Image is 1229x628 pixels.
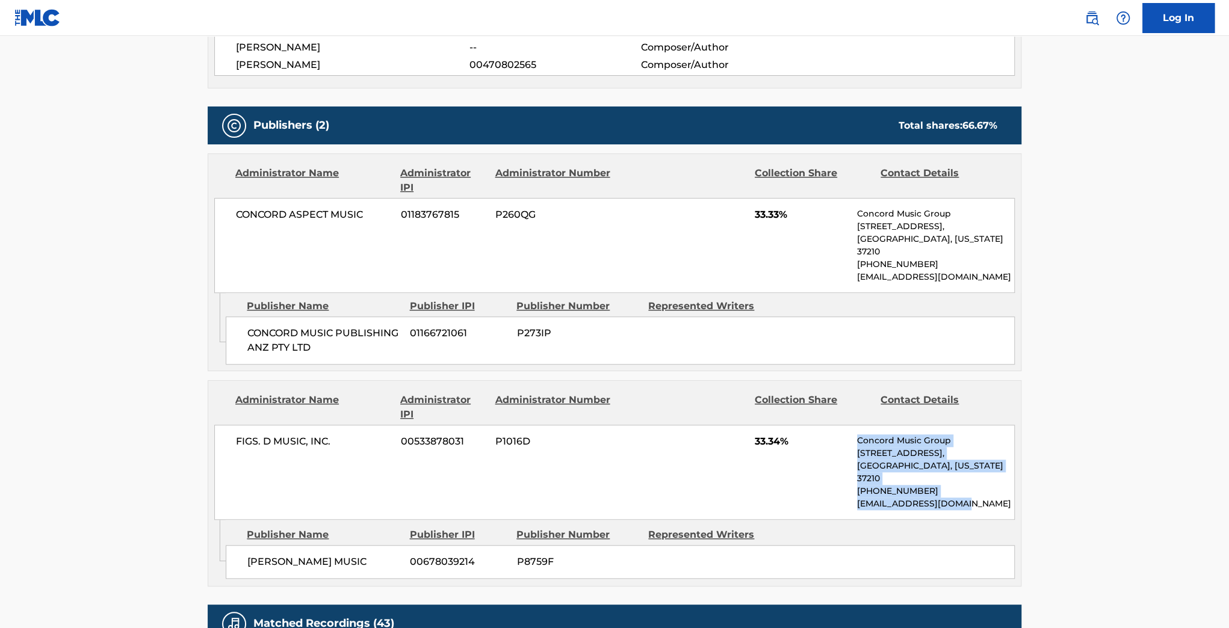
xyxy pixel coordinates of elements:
[857,271,1014,283] p: [EMAIL_ADDRESS][DOMAIN_NAME]
[648,528,771,542] div: Represented Writers
[495,166,611,195] div: Administrator Number
[857,460,1014,485] p: [GEOGRAPHIC_DATA], [US_STATE] 37210
[247,555,401,569] span: [PERSON_NAME] MUSIC
[1116,11,1130,25] img: help
[857,258,1014,271] p: [PHONE_NUMBER]
[469,40,640,55] span: --
[14,9,61,26] img: MLC Logo
[495,434,612,449] span: P1016D
[410,326,507,340] span: 01166721061
[516,299,639,313] div: Publisher Number
[755,208,848,222] span: 33.33%
[857,497,1014,510] p: [EMAIL_ADDRESS][DOMAIN_NAME]
[1085,11,1099,25] img: search
[401,208,486,222] span: 01183767815
[881,393,997,422] div: Contact Details
[899,119,997,133] div: Total shares:
[236,434,392,449] span: FIGS. D MUSIC, INC.
[1080,6,1104,30] a: Public Search
[857,485,1014,497] p: [PHONE_NUMBER]
[495,208,612,222] span: P260QG
[400,166,486,195] div: Administrator IPI
[253,119,329,132] h5: Publishers (2)
[409,528,507,542] div: Publisher IPI
[516,555,639,569] span: P8759F
[516,326,639,340] span: P273IP
[409,299,507,313] div: Publisher IPI
[962,120,997,131] span: 66.67 %
[495,393,611,422] div: Administrator Number
[755,434,848,449] span: 33.34%
[881,166,997,195] div: Contact Details
[247,299,400,313] div: Publisher Name
[640,58,796,72] span: Composer/Author
[236,208,392,222] span: CONCORD ASPECT MUSIC
[640,40,796,55] span: Composer/Author
[857,434,1014,447] p: Concord Music Group
[247,326,401,355] span: CONCORD MUSIC PUBLISHING ANZ PTY LTD
[857,220,1014,233] p: [STREET_ADDRESS],
[235,393,391,422] div: Administrator Name
[755,393,871,422] div: Collection Share
[857,233,1014,258] p: [GEOGRAPHIC_DATA], [US_STATE] 37210
[401,434,486,449] span: 00533878031
[236,58,469,72] span: [PERSON_NAME]
[235,166,391,195] div: Administrator Name
[857,208,1014,220] p: Concord Music Group
[648,299,771,313] div: Represented Writers
[410,555,507,569] span: 00678039214
[1142,3,1215,33] a: Log In
[469,58,640,72] span: 00470802565
[236,40,469,55] span: [PERSON_NAME]
[755,166,871,195] div: Collection Share
[1111,6,1135,30] div: Help
[247,528,400,542] div: Publisher Name
[227,119,241,133] img: Publishers
[857,447,1014,460] p: [STREET_ADDRESS],
[400,393,486,422] div: Administrator IPI
[516,528,639,542] div: Publisher Number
